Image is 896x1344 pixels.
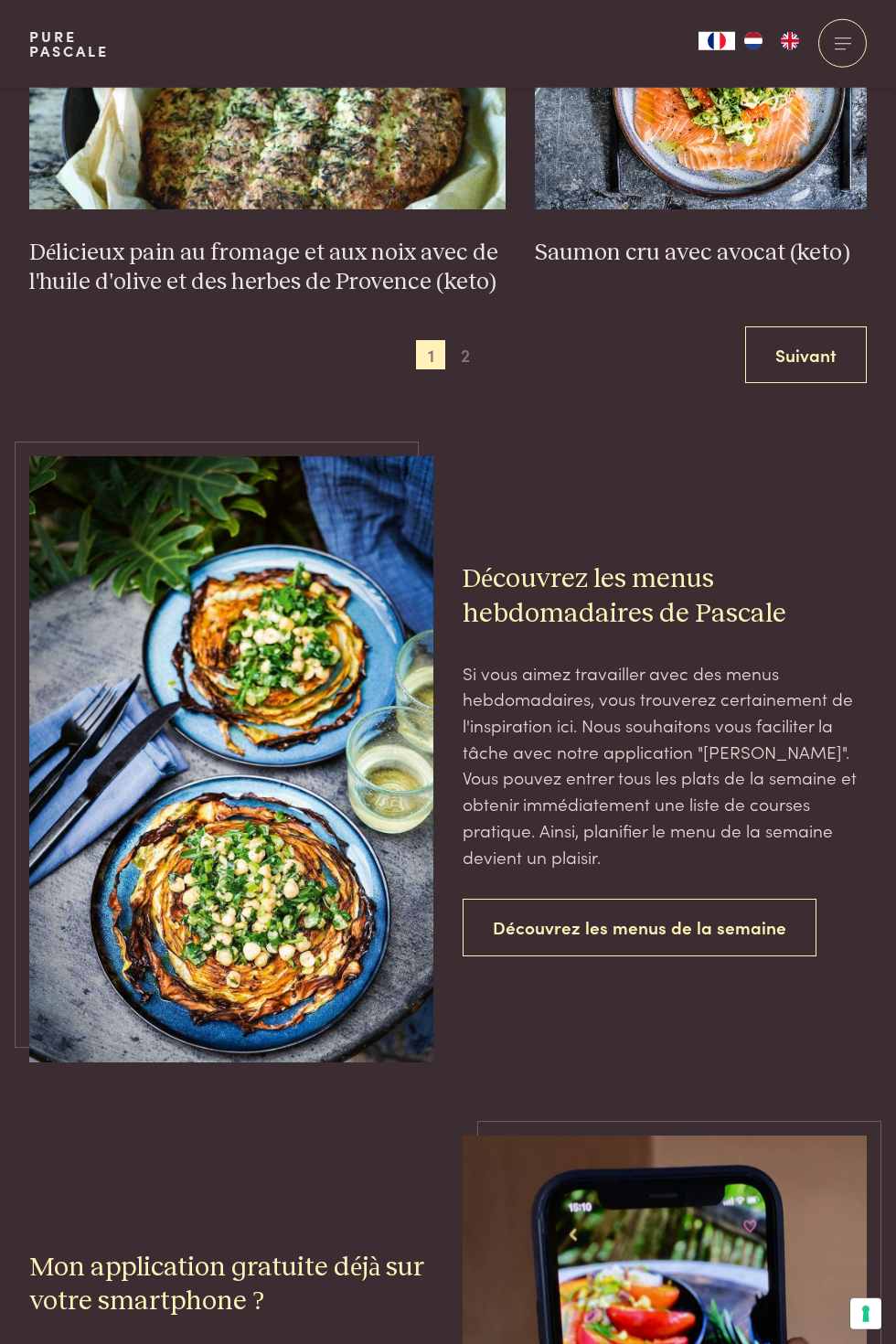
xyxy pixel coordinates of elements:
p: Si vous aimez travailler avec des menus hebdomadaires, vous trouverez certainement de l'inspirati... [463,660,867,870]
h3: Saumon cru avec avocat (keto) [535,239,867,268]
h2: Découvrez les menus hebdomadaires de Pascale [463,562,867,630]
a: EN [772,32,808,50]
img: DSC08593 [29,456,433,1062]
aside: Language selected: Français [699,32,808,50]
a: Suivant [745,326,867,384]
span: 1 [416,340,445,369]
ul: Language list [735,32,808,50]
a: Découvrez les menus de la semaine [463,899,816,956]
h3: Délicieux pain au fromage et aux noix avec de l'huile d'olive et des herbes de Provence (keto) [29,239,506,297]
h2: Mon application gratuite déjà sur votre smartphone ? [29,1251,433,1318]
a: FR [699,32,735,50]
div: Language [699,32,735,50]
span: 2 [451,340,480,369]
a: PurePascale [29,29,109,59]
a: NL [735,32,772,50]
button: Vos préférences en matière de consentement pour les technologies de suivi [850,1298,881,1329]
